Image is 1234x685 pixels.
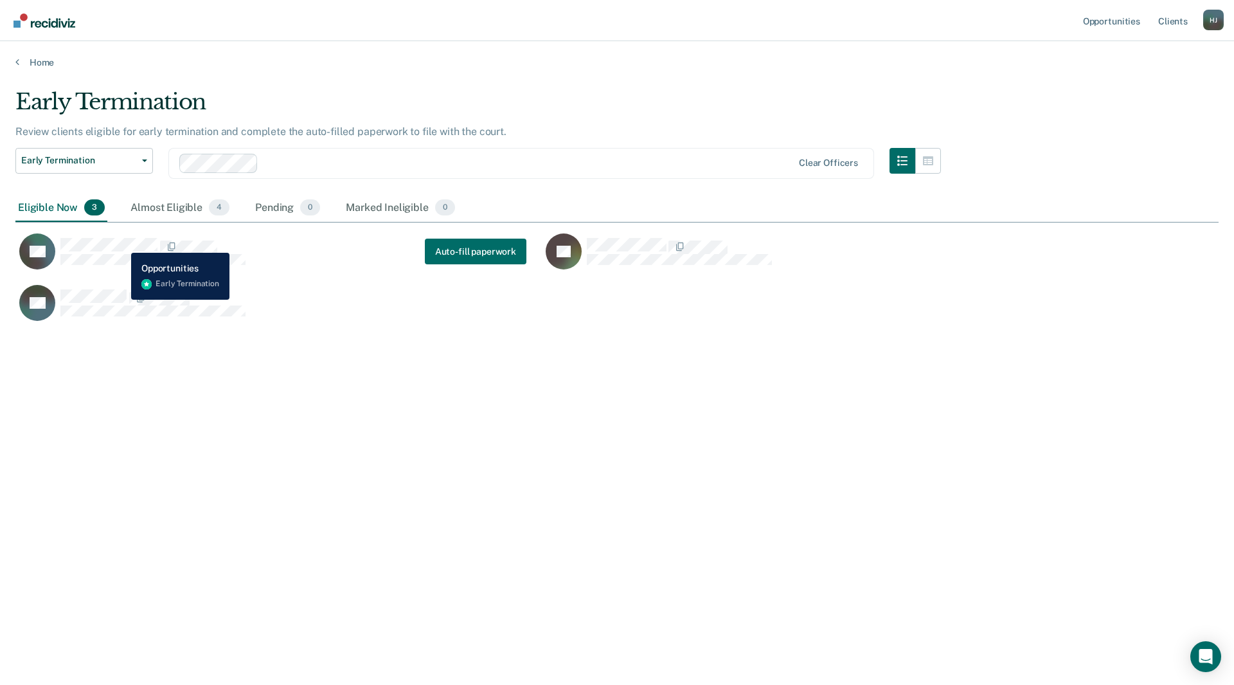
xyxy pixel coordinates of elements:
div: Pending0 [253,194,323,223]
span: 3 [84,199,105,216]
button: Profile dropdown button [1203,10,1224,30]
span: Early Termination [21,155,137,166]
img: Recidiviz [13,14,75,28]
button: Early Termination [15,148,153,174]
span: 0 [435,199,455,216]
div: Marked Ineligible0 [343,194,458,223]
a: Home [15,57,1219,68]
div: Early Termination [15,89,941,125]
a: Navigate to form link [425,239,526,264]
div: CaseloadOpportunityCell-250882 [15,284,542,336]
div: Clear officers [799,158,858,169]
div: CaseloadOpportunityCell-276729 [542,233,1068,284]
button: Auto-fill paperwork [425,239,526,264]
div: CaseloadOpportunityCell-282177 [15,233,542,284]
span: 4 [209,199,229,216]
div: Open Intercom Messenger [1190,641,1221,672]
p: Review clients eligible for early termination and complete the auto-filled paperwork to file with... [15,125,506,138]
span: 0 [300,199,320,216]
div: Almost Eligible4 [128,194,232,223]
div: H J [1203,10,1224,30]
div: Eligible Now3 [15,194,107,223]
